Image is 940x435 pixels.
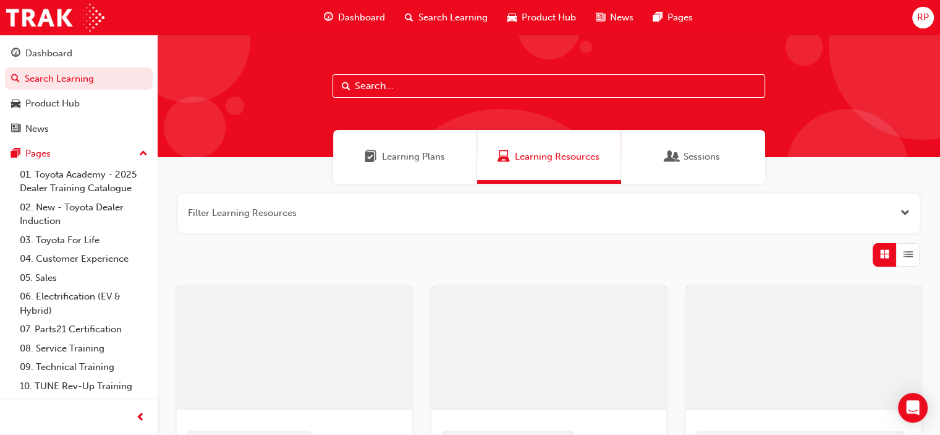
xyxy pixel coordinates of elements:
span: Sessions [684,150,720,164]
span: RP [917,11,929,25]
a: Dashboard [5,42,153,65]
span: car-icon [507,10,517,25]
a: 04. Customer Experience [15,249,153,269]
span: Search [342,79,350,93]
button: Open the filter [900,206,910,220]
button: RP [912,7,934,28]
a: 05. Sales [15,269,153,288]
a: 03. Toyota For Life [15,231,153,250]
a: news-iconNews [586,5,643,30]
span: search-icon [405,10,413,25]
a: All Pages [15,395,153,415]
div: Dashboard [25,46,72,61]
a: Learning ResourcesLearning Resources [477,130,621,184]
span: Learning Plans [382,150,445,164]
a: 10. TUNE Rev-Up Training [15,377,153,396]
a: 08. Service Training [15,339,153,358]
span: news-icon [11,124,20,135]
a: guage-iconDashboard [314,5,395,30]
span: Sessions [666,150,679,164]
div: Pages [25,147,51,161]
img: Trak [6,4,104,32]
span: Product Hub [522,11,576,25]
span: Learning Plans [365,150,377,164]
a: News [5,118,153,140]
span: List [904,248,913,262]
a: Product Hub [5,92,153,115]
span: Dashboard [338,11,385,25]
span: up-icon [139,146,148,162]
span: search-icon [11,74,20,85]
button: DashboardSearch LearningProduct HubNews [5,40,153,142]
span: Learning Resources [515,150,599,164]
a: 09. Technical Training [15,358,153,377]
span: prev-icon [136,410,145,426]
span: pages-icon [11,149,20,160]
a: Search Learning [5,67,153,90]
span: guage-icon [324,10,333,25]
a: 01. Toyota Academy - 2025 Dealer Training Catalogue [15,165,153,198]
span: News [610,11,633,25]
a: 07. Parts21 Certification [15,320,153,339]
div: Open Intercom Messenger [898,393,928,423]
input: Search... [332,74,765,98]
a: SessionsSessions [621,130,765,184]
button: Pages [5,142,153,165]
span: Pages [667,11,693,25]
span: Grid [880,248,889,262]
div: News [25,122,49,136]
a: 02. New - Toyota Dealer Induction [15,198,153,231]
span: Search Learning [418,11,488,25]
div: Product Hub [25,97,80,111]
a: Learning PlansLearning Plans [333,130,477,184]
a: search-iconSearch Learning [395,5,498,30]
a: 06. Electrification (EV & Hybrid) [15,287,153,320]
a: car-iconProduct Hub [498,5,586,30]
span: guage-icon [11,48,20,59]
span: pages-icon [653,10,663,25]
span: car-icon [11,98,20,110]
a: pages-iconPages [643,5,703,30]
span: Learning Resources [498,150,510,164]
span: news-icon [596,10,605,25]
